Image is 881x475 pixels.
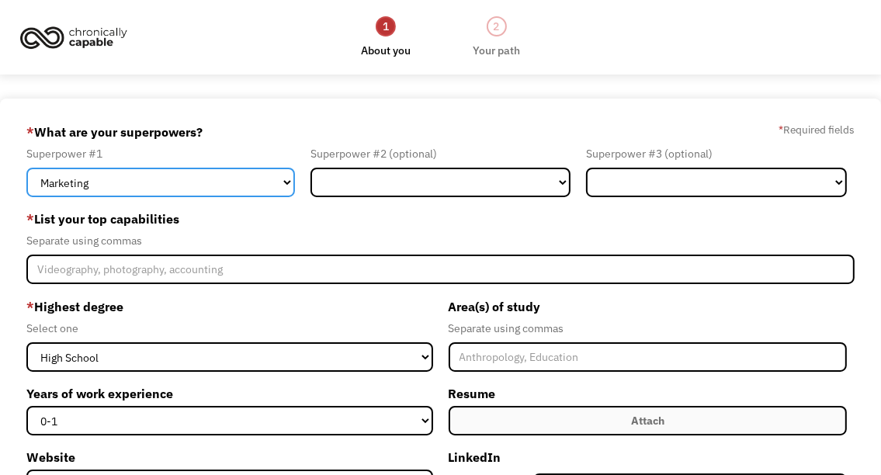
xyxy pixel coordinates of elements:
div: 1 [376,16,396,36]
label: Highest degree [26,294,432,319]
div: About you [361,41,411,60]
label: What are your superpowers? [26,120,203,144]
label: Attach [449,406,847,435]
div: Your path [473,41,520,60]
div: 2 [487,16,507,36]
label: LinkedIn [449,445,847,470]
label: Resume [449,381,847,406]
input: Anthropology, Education [449,342,847,372]
div: Superpower #1 [26,144,295,163]
div: Separate using commas [449,319,847,338]
label: Website [26,445,432,470]
label: Required fields [779,120,855,139]
label: List your top capabilities [26,206,855,231]
a: 1About you [361,15,411,60]
label: Years of work experience [26,381,432,406]
a: 2Your path [473,15,520,60]
label: Area(s) of study [449,294,847,319]
div: Superpower #2 (optional) [310,144,571,163]
div: Select one [26,319,432,338]
img: Chronically Capable logo [16,20,132,54]
div: Attach [631,411,664,430]
div: Separate using commas [26,231,855,250]
div: Superpower #3 (optional) [586,144,847,163]
input: Videography, photography, accounting [26,255,855,284]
